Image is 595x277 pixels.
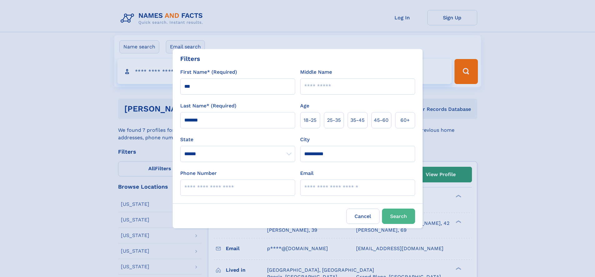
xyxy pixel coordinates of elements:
[300,136,310,143] label: City
[346,209,379,224] label: Cancel
[400,116,410,124] span: 60+
[304,116,316,124] span: 18‑25
[374,116,389,124] span: 45‑60
[180,102,236,110] label: Last Name* (Required)
[180,136,295,143] label: State
[180,54,200,63] div: Filters
[300,68,332,76] label: Middle Name
[180,170,217,177] label: Phone Number
[382,209,415,224] button: Search
[300,170,314,177] label: Email
[300,102,309,110] label: Age
[327,116,341,124] span: 25‑35
[350,116,364,124] span: 35‑45
[180,68,237,76] label: First Name* (Required)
